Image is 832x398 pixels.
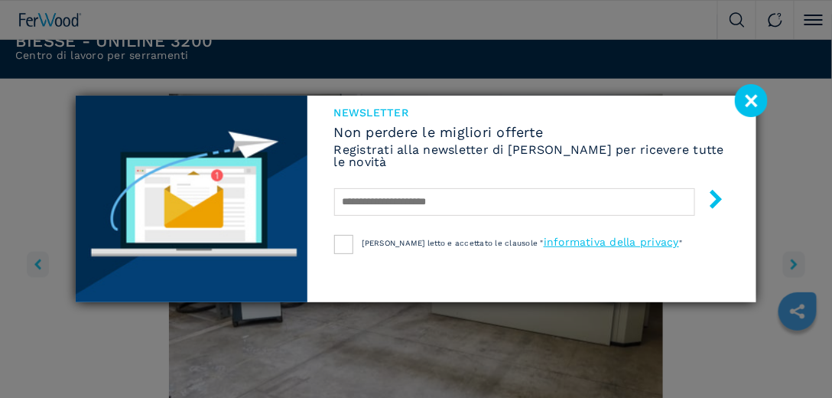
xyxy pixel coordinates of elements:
[334,144,730,168] h6: Registrati alla newsletter di [PERSON_NAME] per ricevere tutte le novità
[76,96,307,302] img: Newsletter image
[334,107,730,118] span: NEWSLETTER
[544,236,679,248] a: informativa della privacy
[691,184,726,220] button: submit-button
[679,239,682,247] span: "
[362,239,544,247] span: [PERSON_NAME] letto e accettato le clausole "
[334,126,730,139] span: Non perdere le migliori offerte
